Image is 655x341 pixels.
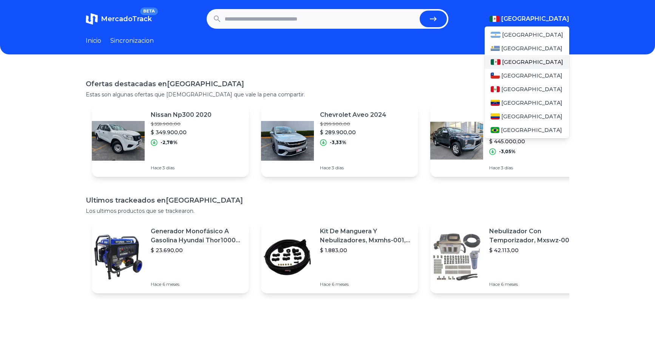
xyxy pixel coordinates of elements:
a: Chile[GEOGRAPHIC_DATA] [485,69,569,82]
img: Featured image [430,231,483,284]
p: $ 23.690,00 [151,246,243,254]
a: Featured imageNebulizador Con Temporizador, Mxswz-009, 50m, 40 Boquillas$ 42.113,00Hace 6 meses [430,221,587,293]
span: [GEOGRAPHIC_DATA] [501,14,569,23]
img: Featured image [92,114,145,167]
p: Chevrolet Aveo 2024 [320,110,386,119]
span: BETA [140,8,158,15]
p: Estas son algunas ofertas que [DEMOGRAPHIC_DATA] que vale la pena compartir. [86,91,569,98]
img: Mexico [489,16,500,22]
span: [GEOGRAPHIC_DATA] [501,126,562,134]
a: Featured imageGenerador Monofásico A Gasolina Hyundai Thor10000 P 11.5 Kw$ 23.690,00Hace 6 meses [92,221,249,293]
p: Hace 6 meses [151,281,243,287]
img: Colombia [491,113,500,119]
img: MercadoTrack [86,13,98,25]
p: Kit De Manguera Y Nebulizadores, Mxmhs-001, 6m, 6 Tees, 8 Bo [320,227,412,245]
a: Sincronizacion [110,36,154,45]
a: Argentina[GEOGRAPHIC_DATA] [485,28,569,42]
p: $ 359.900,00 [151,121,212,127]
p: Hace 6 meses [489,281,581,287]
p: -3,33% [330,139,346,146]
p: Generador Monofásico A Gasolina Hyundai Thor10000 P 11.5 Kw [151,227,243,245]
span: [GEOGRAPHIC_DATA] [501,99,562,107]
a: Featured imageKit De Manguera Y Nebulizadores, Mxmhs-001, 6m, 6 Tees, 8 Bo$ 1.883,00Hace 6 meses [261,221,418,293]
p: $ 445.000,00 [489,138,581,145]
a: Uruguay[GEOGRAPHIC_DATA] [485,42,569,55]
p: Hace 3 días [320,165,386,171]
img: Brasil [491,127,499,133]
a: Mexico[GEOGRAPHIC_DATA] [485,55,569,69]
a: Featured imageChevrolet Aveo 2024$ 299.900,00$ 289.900,00-3,33%Hace 3 días [261,104,418,177]
a: Venezuela[GEOGRAPHIC_DATA] [485,96,569,110]
span: [GEOGRAPHIC_DATA] [501,72,562,79]
p: $ 42.113,00 [489,246,581,254]
a: Inicio [86,36,101,45]
p: -2,78% [161,139,178,146]
p: Hace 3 días [489,165,581,171]
a: Featured imageMitsubishi L200 Glx 4x4 Diesel 2022$ 459.000,00$ 445.000,00-3,05%Hace 3 días [430,104,587,177]
img: Featured image [261,231,314,284]
button: [GEOGRAPHIC_DATA] [489,14,569,23]
img: Featured image [430,114,483,167]
p: Hace 3 días [151,165,212,171]
span: [GEOGRAPHIC_DATA] [502,58,563,66]
span: [GEOGRAPHIC_DATA] [501,45,562,52]
img: Peru [491,86,500,92]
img: Chile [491,73,500,79]
img: Uruguay [491,45,500,51]
a: Brasil[GEOGRAPHIC_DATA] [485,123,569,137]
span: [GEOGRAPHIC_DATA] [501,85,562,93]
p: Nebulizador Con Temporizador, Mxswz-009, 50m, 40 Boquillas [489,227,581,245]
h1: Ofertas destacadas en [GEOGRAPHIC_DATA] [86,79,569,89]
a: Colombia[GEOGRAPHIC_DATA] [485,110,569,123]
p: Nissan Np300 2020 [151,110,212,119]
span: MercadoTrack [101,15,152,23]
p: Hace 6 meses [320,281,412,287]
a: Featured imageNissan Np300 2020$ 359.900,00$ 349.900,00-2,78%Hace 3 días [92,104,249,177]
span: [GEOGRAPHIC_DATA] [501,113,562,120]
p: $ 299.900,00 [320,121,386,127]
img: Featured image [261,114,314,167]
a: MercadoTrackBETA [86,13,152,25]
p: $ 1.883,00 [320,246,412,254]
img: Mexico [491,59,501,65]
img: Argentina [491,32,501,38]
span: [GEOGRAPHIC_DATA] [502,31,563,39]
p: Los ultimos productos que se trackearon. [86,207,569,215]
p: $ 349.900,00 [151,129,212,136]
p: $ 289.900,00 [320,129,386,136]
img: Venezuela [491,100,500,106]
a: Peru[GEOGRAPHIC_DATA] [485,82,569,96]
p: -3,05% [499,149,516,155]
img: Featured image [92,231,145,284]
h1: Ultimos trackeados en [GEOGRAPHIC_DATA] [86,195,569,206]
